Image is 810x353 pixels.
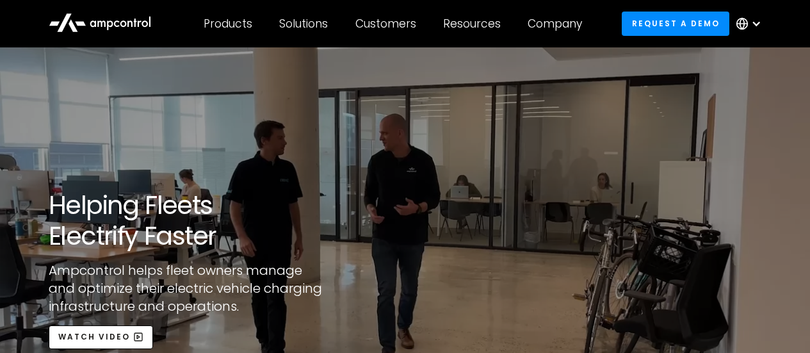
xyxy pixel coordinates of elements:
[622,12,729,35] a: Request a demo
[279,17,328,31] div: Solutions
[443,17,501,31] div: Resources
[528,17,582,31] div: Company
[355,17,416,31] div: Customers
[204,17,252,31] div: Products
